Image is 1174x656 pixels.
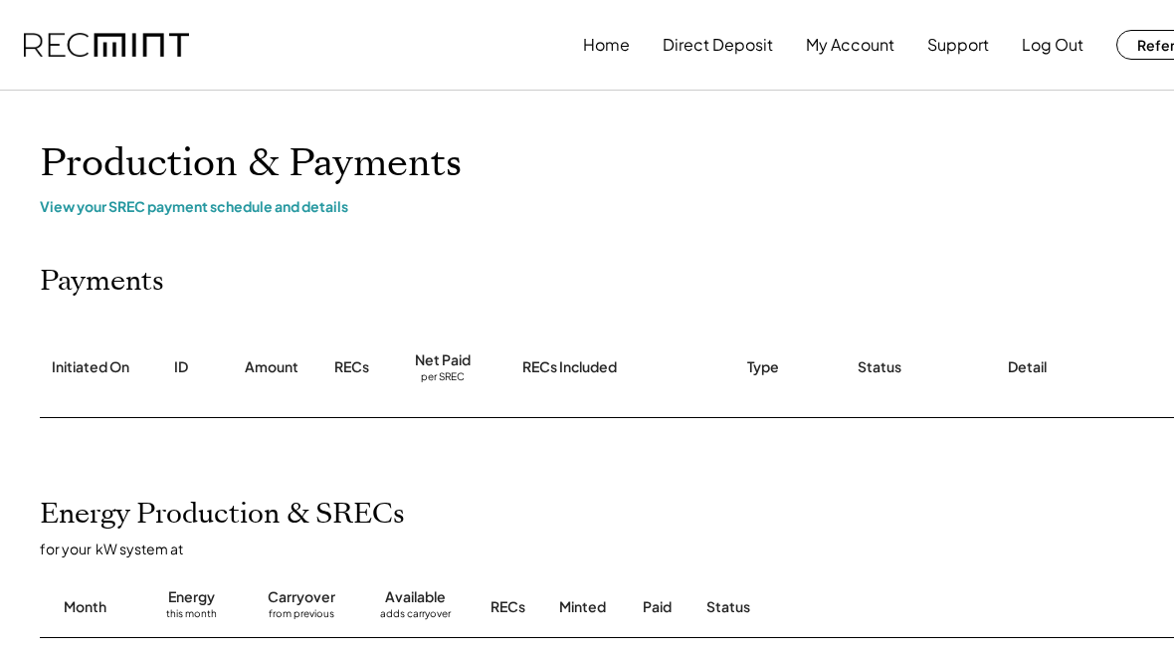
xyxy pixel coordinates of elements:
[927,25,989,65] button: Support
[168,587,215,607] div: Energy
[522,357,617,377] div: RECs Included
[415,350,471,370] div: Net Paid
[1008,357,1047,377] div: Detail
[663,25,773,65] button: Direct Deposit
[334,357,369,377] div: RECs
[559,597,606,617] div: Minted
[40,265,164,299] h2: Payments
[40,498,405,532] h2: Energy Production & SRECs
[166,607,217,627] div: this month
[583,25,630,65] button: Home
[64,597,106,617] div: Month
[52,357,129,377] div: Initiated On
[806,25,894,65] button: My Account
[268,587,335,607] div: Carryover
[269,607,334,627] div: from previous
[490,597,525,617] div: RECs
[245,357,298,377] div: Amount
[380,607,451,627] div: adds carryover
[706,597,1045,617] div: Status
[385,587,446,607] div: Available
[643,597,672,617] div: Paid
[174,357,188,377] div: ID
[858,357,901,377] div: Status
[24,33,189,58] img: recmint-logotype%403x.png
[421,370,465,385] div: per SREC
[1022,25,1083,65] button: Log Out
[747,357,779,377] div: Type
